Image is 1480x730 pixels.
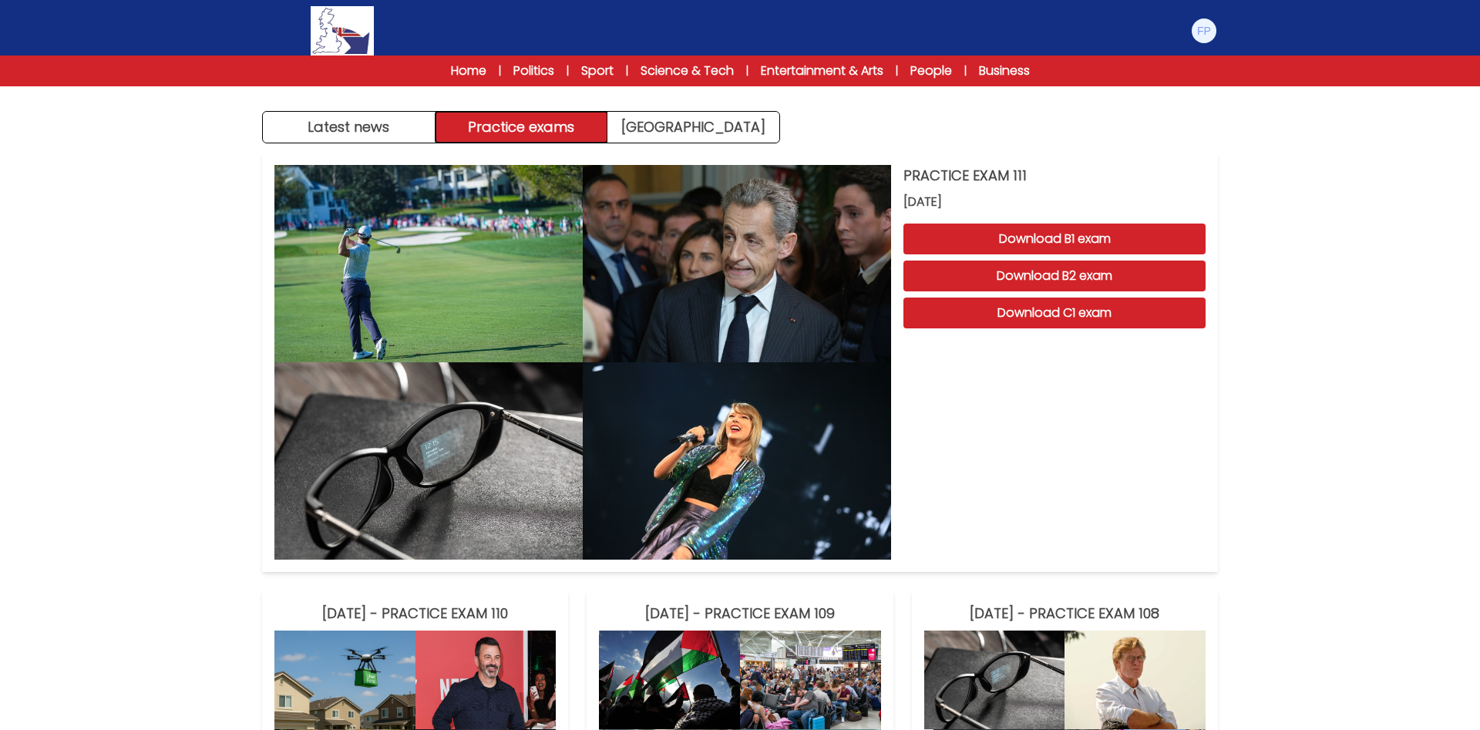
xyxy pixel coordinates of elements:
img: PRACTICE EXAM 108 [1065,631,1206,729]
img: PRACTICE EXAM 110 [415,631,557,729]
img: PRACTICE EXAM 109 [740,631,881,729]
span: [DATE] [903,193,1206,211]
img: PRACTICE EXAM 111 [583,362,891,560]
a: Entertainment & Arts [761,62,883,80]
button: Practice exams [436,112,608,143]
img: Logo [311,6,374,56]
h3: [DATE] - PRACTICE EXAM 108 [924,603,1206,624]
span: | [499,63,501,79]
h3: PRACTICE EXAM 111 [903,165,1206,187]
img: PRACTICE EXAM 111 [583,165,891,362]
img: PRACTICE EXAM 111 [274,165,583,362]
a: Home [451,62,486,80]
span: | [626,63,628,79]
h3: [DATE] - PRACTICE EXAM 110 [274,603,556,624]
span: | [896,63,898,79]
span: | [964,63,967,79]
a: Science & Tech [641,62,734,80]
img: PRACTICE EXAM 109 [599,631,740,729]
img: PRACTICE EXAM 108 [924,631,1065,729]
img: Frank Puca [1192,19,1216,43]
a: Sport [581,62,614,80]
button: Latest news [263,112,436,143]
a: Politics [513,62,554,80]
a: People [910,62,952,80]
button: Download B1 exam [903,224,1206,254]
img: PRACTICE EXAM 111 [274,362,583,560]
a: [GEOGRAPHIC_DATA] [607,112,779,143]
button: Download B2 exam [903,261,1206,291]
a: Logo [262,6,422,56]
h3: [DATE] - PRACTICE EXAM 109 [599,603,880,624]
img: PRACTICE EXAM 110 [274,631,415,729]
span: | [567,63,569,79]
a: Business [979,62,1030,80]
span: | [746,63,748,79]
button: Download C1 exam [903,298,1206,328]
